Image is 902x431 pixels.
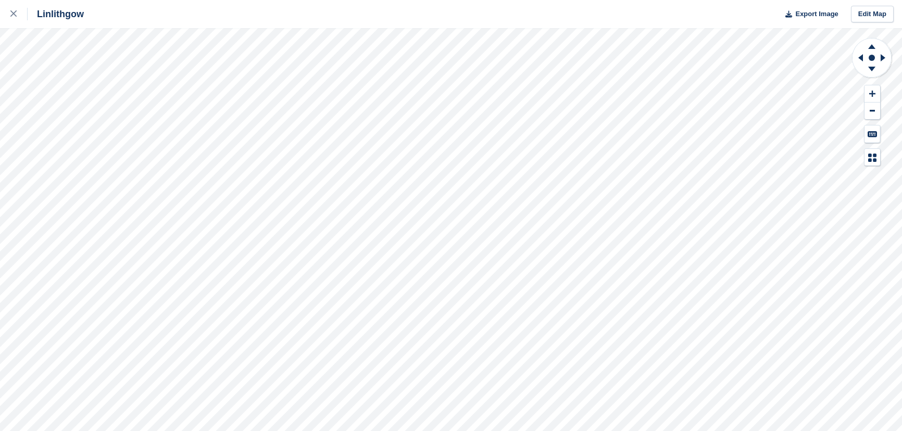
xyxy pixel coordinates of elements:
button: Keyboard Shortcuts [865,125,880,143]
button: Export Image [779,6,838,23]
a: Edit Map [851,6,894,23]
button: Zoom Out [865,103,880,120]
button: Zoom In [865,85,880,103]
div: Linlithgow [28,8,84,20]
button: Map Legend [865,149,880,166]
span: Export Image [795,9,838,19]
